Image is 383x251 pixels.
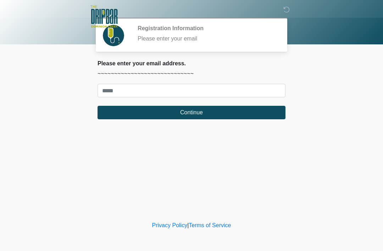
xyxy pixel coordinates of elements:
p: ~~~~~~~~~~~~~~~~~~~~~~~~~~~~~ [98,70,285,78]
img: The DRIPBaR - San Antonio Dominion Creek Logo [90,5,118,29]
a: | [187,222,189,228]
div: Please enter your email [138,34,275,43]
h2: Please enter your email address. [98,60,285,67]
button: Continue [98,106,285,119]
a: Terms of Service [189,222,231,228]
img: Agent Avatar [103,25,124,46]
a: Privacy Policy [152,222,188,228]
